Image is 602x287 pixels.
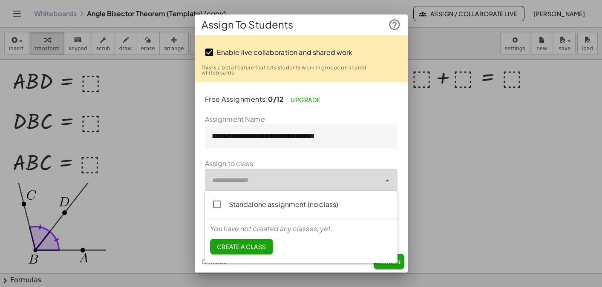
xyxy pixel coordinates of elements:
[202,18,293,32] span: Assign To Students
[205,191,397,263] div: undefined-list
[202,258,227,265] span: Cancel
[205,158,253,169] label: Assign to class
[205,114,265,124] label: Assignment Name
[291,96,320,103] span: Upgrade
[202,65,401,75] div: This is a beta feature that lets students work in groups on shared whiteboards.
[217,243,266,250] span: Create a class
[217,42,353,63] label: Enable live collaboration and shared work
[210,239,273,254] a: Create a class
[268,95,284,103] span: 0/12
[198,254,230,269] button: Cancel
[205,92,397,107] p: Free Assignments:
[229,199,391,210] div: Standalone assignment (no class)
[210,224,392,234] p: You have not created any classes, yet.
[284,92,327,107] a: Upgrade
